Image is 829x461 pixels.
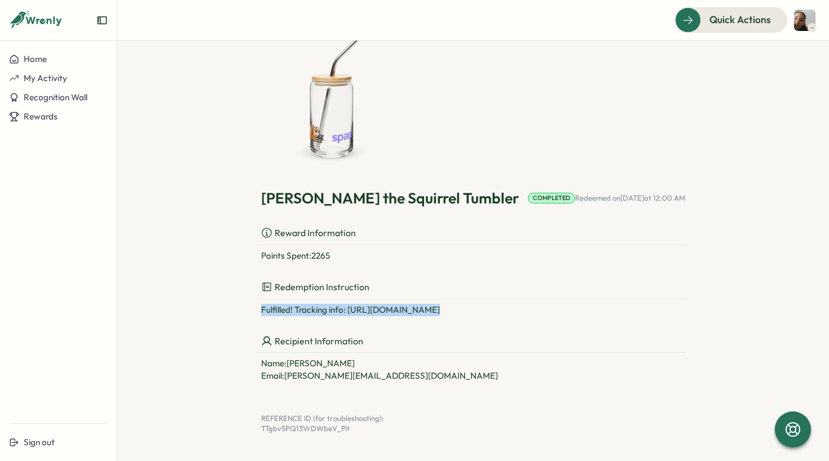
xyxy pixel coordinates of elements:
p: Redeemed on [DATE] at 12:00 AM [575,193,685,203]
button: Quick Actions [675,7,787,32]
span: Recognition Wall [24,92,87,103]
p: [PERSON_NAME] the Squirrel Tumbler [261,188,519,208]
button: Expand sidebar [96,15,108,26]
p: Recipient Information [261,334,685,353]
span: Rewards [24,111,58,122]
span: Sign out [24,437,55,447]
img: Sofia Fajardo [794,10,815,31]
p: Reward Information [261,226,685,245]
p: REFERENCE ID (for troubleshooting): TTgbv5PQ13VrDWbeV_Flt [261,414,685,433]
p: Redemption Instruction [261,280,685,299]
div: Completed [528,193,575,203]
div: Fulfilled! Tracking info: [URL][DOMAIN_NAME] [261,304,685,316]
span: Quick Actions [709,12,771,27]
p: Points Spent: 2265 [261,250,685,262]
p: Name: [PERSON_NAME] [261,357,685,370]
span: My Activity [24,73,67,83]
span: Home [24,54,47,64]
p: Email: [PERSON_NAME][EMAIL_ADDRESS][DOMAIN_NAME] [261,370,685,382]
img: Sammy the Squirrel Tumbler [261,29,402,170]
